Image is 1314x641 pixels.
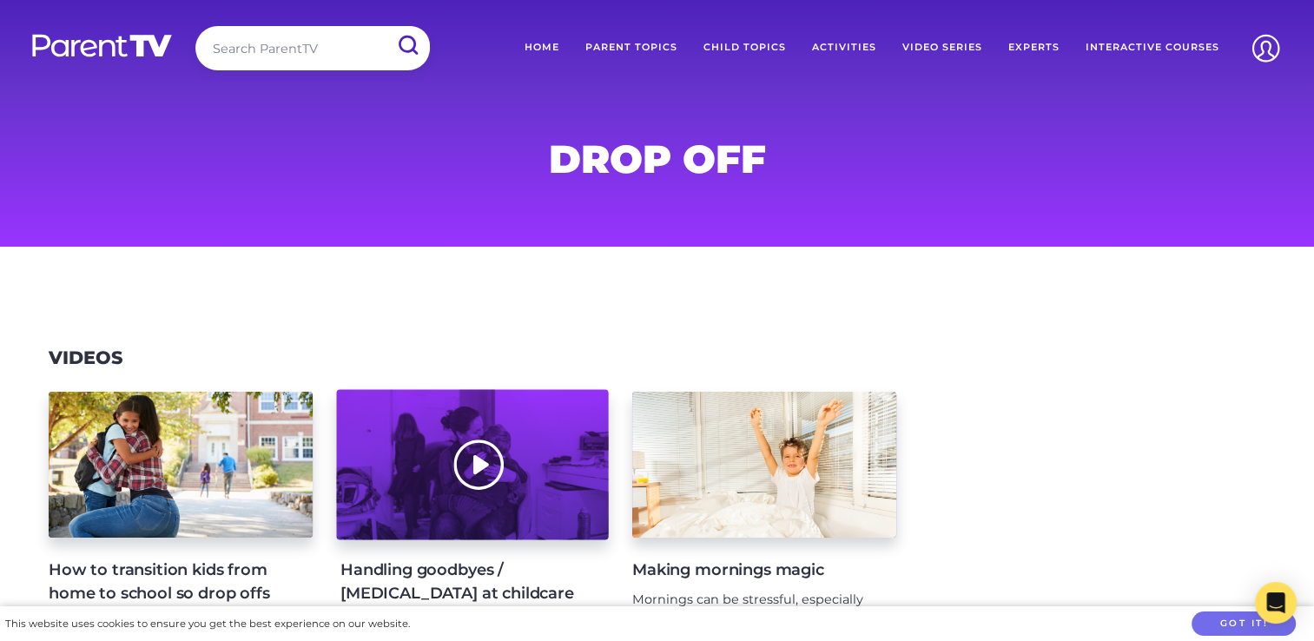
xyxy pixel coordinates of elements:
h4: Handling goodbyes / [MEDICAL_DATA] at childcare or school [340,558,577,629]
input: Submit [385,26,430,65]
img: Account [1244,26,1288,70]
div: Open Intercom Messenger [1255,582,1297,624]
button: Got it! [1192,611,1296,637]
a: Experts [995,26,1073,69]
a: Child Topics [690,26,799,69]
a: Activities [799,26,889,69]
img: parenttv-logo-white.4c85aaf.svg [30,33,174,58]
a: Home [512,26,572,69]
h4: How to transition kids from home to school so drop offs are more enjoyable [49,558,285,629]
div: This website uses cookies to ensure you get the best experience on our website. [5,615,410,633]
a: Interactive Courses [1073,26,1232,69]
h1: drop off [239,142,1076,176]
h4: Making mornings magic [632,558,868,582]
a: Parent Topics [572,26,690,69]
input: Search ParentTV [195,26,430,70]
a: Video Series [889,26,995,69]
h3: Videos [49,347,122,369]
